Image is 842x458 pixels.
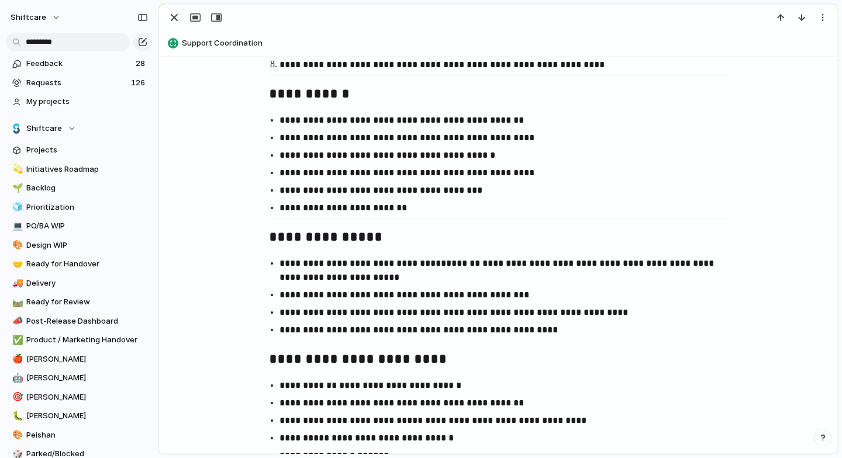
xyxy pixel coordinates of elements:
div: 💫 [12,162,20,176]
span: Projects [26,144,148,156]
span: 126 [131,77,147,89]
a: 💻PO/BA WIP [6,217,152,235]
a: 🌱Backlog [6,179,152,197]
a: 🤝Ready for Handover [6,255,152,273]
a: ✅Product / Marketing Handover [6,331,152,349]
div: 🐛 [12,410,20,423]
button: ✅ [11,334,22,346]
button: 🐛 [11,410,22,422]
a: 🐛[PERSON_NAME] [6,407,152,425]
span: PO/BA WIP [26,220,148,232]
button: 🎨 [11,429,22,441]
a: 🛤️Ready for Review [6,293,152,311]
div: 🤖 [12,372,20,385]
a: 🧊Prioritization [6,199,152,216]
span: 28 [136,58,147,70]
div: 🤝 [12,258,20,271]
a: My projects [6,93,152,110]
a: Projects [6,141,152,159]
span: Peishan [26,429,148,441]
span: Delivery [26,277,148,289]
a: Requests126 [6,74,152,92]
a: 🎨Peishan [6,426,152,444]
div: 🎨 [12,428,20,442]
span: Design WIP [26,240,148,251]
button: 🎨 [11,240,22,251]
span: Product / Marketing Handover [26,334,148,346]
a: 🎯[PERSON_NAME] [6,388,152,406]
span: Requests [26,77,127,89]
span: Support Coordination [182,37,832,49]
span: Initiatives Roadmap [26,164,148,175]
button: 🧊 [11,202,22,213]
button: 🚚 [11,277,22,289]
button: 💫 [11,164,22,175]
div: 📣 [12,314,20,328]
span: Feedback [26,58,132,70]
div: 🚚 [12,276,20,290]
button: Support Coordination [164,34,832,53]
span: [PERSON_NAME] [26,391,148,403]
div: 💻 [12,220,20,233]
span: Post-Release Dashboard [26,315,148,327]
div: 🎨 [12,238,20,252]
button: 🤖 [11,372,22,384]
button: 🛤️ [11,296,22,308]
span: Ready for Review [26,296,148,308]
div: ✅ [12,334,20,347]
span: Backlog [26,182,148,194]
a: 🚚Delivery [6,275,152,292]
button: 🌱 [11,182,22,194]
span: [PERSON_NAME] [26,410,148,422]
button: 🎯 [11,391,22,403]
button: 🤝 [11,258,22,270]
div: 🛤️ [12,296,20,309]
a: Feedback28 [6,55,152,72]
div: 🧊 [12,200,20,214]
a: 💫Initiatives Roadmap [6,161,152,178]
span: Shiftcare [26,123,62,134]
a: 🍎[PERSON_NAME] [6,351,152,368]
button: 📣 [11,315,22,327]
div: 🍎 [12,352,20,366]
button: 🍎 [11,353,22,365]
div: 🎯 [12,390,20,404]
span: [PERSON_NAME] [26,372,148,384]
span: shiftcare [11,12,46,23]
a: 🎨Design WIP [6,237,152,254]
span: [PERSON_NAME] [26,353,148,365]
span: Ready for Handover [26,258,148,270]
button: shiftcare [5,8,67,27]
span: My projects [26,96,148,107]
a: 📣Post-Release Dashboard [6,313,152,330]
span: Prioritization [26,202,148,213]
button: Shiftcare [6,120,152,137]
button: 💻 [11,220,22,232]
div: 🌱 [12,182,20,195]
a: 🤖[PERSON_NAME] [6,369,152,387]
